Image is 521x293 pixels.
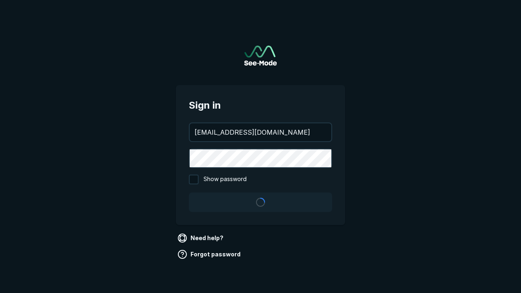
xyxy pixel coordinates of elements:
img: See-Mode Logo [244,46,277,66]
input: your@email.com [190,123,331,141]
span: Show password [204,175,247,184]
a: Go to sign in [244,46,277,66]
a: Need help? [176,232,227,245]
span: Sign in [189,98,332,113]
a: Forgot password [176,248,244,261]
